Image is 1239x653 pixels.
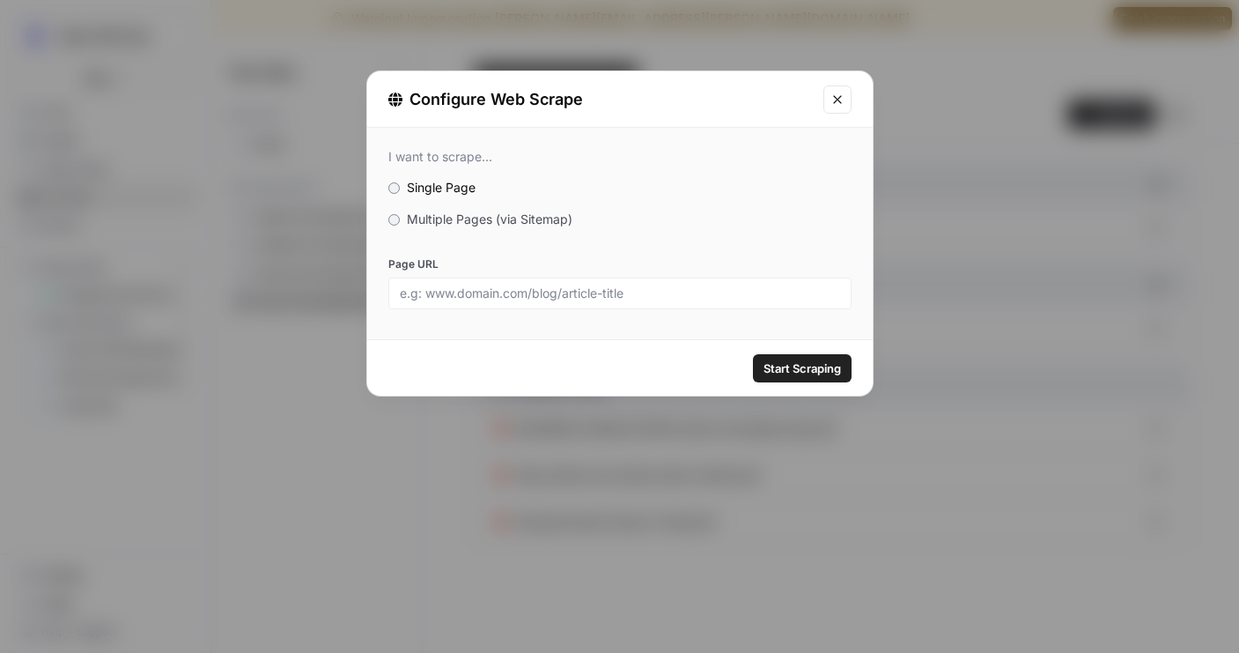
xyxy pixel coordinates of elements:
input: e.g: www.domain.com/blog/article-title [400,286,840,301]
label: Page URL [388,256,852,272]
button: Start Scraping [753,354,852,382]
div: I want to scrape... [388,149,852,165]
div: Configure Web Scrape [388,87,813,112]
input: Single Page [388,182,400,194]
input: Multiple Pages (via Sitemap) [388,214,400,226]
span: Start Scraping [763,360,841,377]
span: Multiple Pages (via Sitemap) [407,211,572,226]
span: Single Page [407,180,476,195]
button: Close modal [823,85,852,114]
